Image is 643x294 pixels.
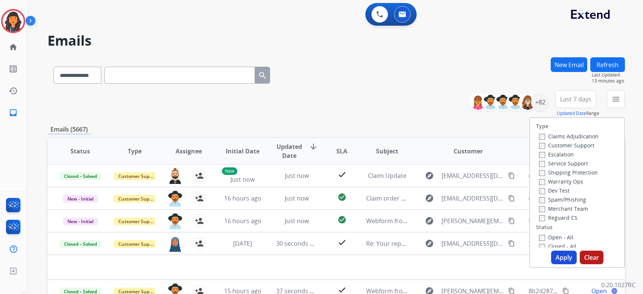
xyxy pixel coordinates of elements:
h2: Emails [47,33,625,48]
span: Subject [376,147,398,156]
p: 0.20.1027RC [601,280,635,289]
span: Closed – Solved [60,172,101,180]
span: Initial Date [226,147,260,156]
mat-icon: check [338,238,347,247]
span: 16 hours ago [224,194,261,202]
span: 30 seconds ago [276,239,320,248]
span: Range [557,110,599,116]
mat-icon: home [9,43,18,52]
button: Updated Date [557,110,586,116]
input: Warranty Ops [539,179,545,185]
button: Clear [580,251,603,264]
mat-icon: person_add [195,239,204,248]
label: Closed - All [539,243,576,250]
span: ffd28214-b203-44b7-98ec-e18a261fce8a [528,217,641,225]
span: New - Initial [63,217,98,225]
input: Shipping Protection [539,170,545,176]
input: Escalation [539,152,545,158]
span: Type [128,147,142,156]
mat-icon: content_copy [508,217,515,224]
span: Closed – Solved [60,240,101,248]
span: Status [70,147,90,156]
span: ee99673d-7c61-41fd-a36e-48180d6fe32b [528,194,643,202]
img: agent-avatar [168,236,183,252]
img: agent-avatar [168,191,183,207]
input: Reguard CS [539,215,545,221]
mat-icon: explore [425,171,434,180]
span: [EMAIL_ADDRESS][DOMAIN_NAME] [441,194,504,203]
span: Re: Your repaired product is ready for pickup [366,239,494,248]
span: [EMAIL_ADDRESS][DOMAIN_NAME] [441,239,504,248]
span: Last 7 days [560,98,591,101]
input: Customer Support [539,143,545,149]
span: [EMAIL_ADDRESS][DOMAIN_NAME] [441,171,504,180]
mat-icon: person_add [195,171,204,180]
mat-icon: history [9,86,18,95]
mat-icon: explore [425,239,434,248]
label: Service Support [539,160,588,167]
span: Customer [454,147,483,156]
button: Last 7 days [555,90,596,108]
span: Last Updated: [592,72,625,78]
button: Refresh [590,57,625,72]
button: Apply [551,251,577,264]
img: agent-avatar [168,213,183,229]
mat-icon: person_add [195,216,204,225]
img: agent-avatar [168,168,183,184]
p: Emails (5667) [47,125,91,134]
label: Spam/Phishing [539,196,586,203]
label: Warranty Ops [539,178,583,185]
mat-icon: explore [425,216,434,225]
span: Claim order 26757-21942587 [366,194,447,202]
mat-icon: search [258,71,267,80]
input: Service Support [539,161,545,167]
span: [DATE] [233,239,252,248]
span: Updated Date [276,142,303,160]
mat-icon: content_copy [508,195,515,202]
span: Assignee [176,147,202,156]
label: Open - All [539,234,573,241]
span: Customer Support [114,240,163,248]
mat-icon: arrow_downward [309,142,318,151]
span: Just now [285,194,309,202]
mat-icon: inbox [9,108,18,117]
span: [PERSON_NAME][EMAIL_ADDRESS][DOMAIN_NAME] [441,216,504,225]
span: New - Initial [63,195,98,203]
span: Customer Support [114,217,163,225]
label: Customer Support [539,142,594,149]
span: Claim Update [368,171,406,180]
img: avatar [3,11,24,32]
span: 16 hours ago [224,217,261,225]
label: Dev Test [539,187,570,194]
input: Spam/Phishing [539,197,545,203]
mat-icon: content_copy [508,240,515,247]
span: Webform from [PERSON_NAME][EMAIL_ADDRESS][DOMAIN_NAME] on [DATE] [366,217,583,225]
span: Conversation ID [528,142,570,160]
label: Claims Adjudication [539,133,599,140]
mat-icon: check_circle [338,193,347,202]
p: New [222,167,237,175]
mat-icon: menu [611,95,620,104]
mat-icon: explore [425,194,434,203]
label: Merchant Team [539,205,588,212]
mat-icon: content_copy [508,172,515,179]
span: 3b0799c3-6928-44f0-9e8d-428d8add293f [528,239,643,248]
span: Just now [231,175,255,184]
mat-icon: person_add [195,194,204,203]
input: Closed - All [539,244,545,250]
span: Customer Support [114,195,163,203]
span: Just now [285,171,309,180]
button: New Email [551,57,587,72]
input: Merchant Team [539,206,545,212]
div: +82 [531,93,549,111]
mat-icon: list_alt [9,64,18,73]
span: SLA [336,147,347,156]
label: Status [536,224,553,231]
mat-icon: check [338,170,347,179]
input: Claims Adjudication [539,134,545,140]
label: Shipping Protection [539,169,598,176]
label: Escalation [539,151,574,158]
span: 13 minutes ago [592,78,625,84]
label: Reguard CS [539,214,577,221]
input: Open - All [539,235,545,241]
